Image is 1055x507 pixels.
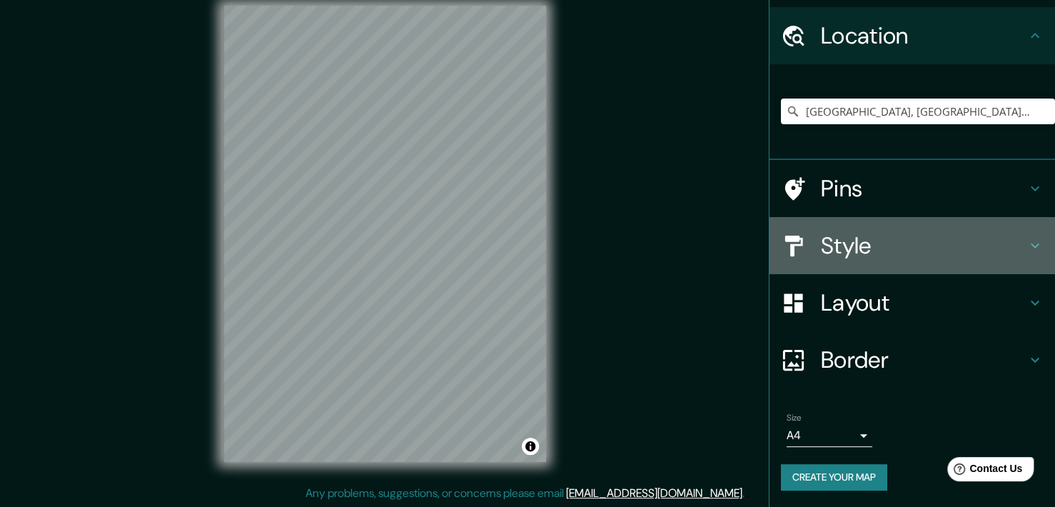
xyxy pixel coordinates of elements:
[821,346,1026,374] h4: Border
[306,485,744,502] p: Any problems, suggestions, or concerns please email .
[821,288,1026,317] h4: Layout
[747,485,749,502] div: .
[223,6,546,462] canvas: Map
[781,99,1055,124] input: Pick your city or area
[769,7,1055,64] div: Location
[566,486,742,501] a: [EMAIL_ADDRESS][DOMAIN_NAME]
[821,174,1026,203] h4: Pins
[769,274,1055,331] div: Layout
[928,451,1039,491] iframe: Help widget launcher
[821,21,1026,50] h4: Location
[769,331,1055,388] div: Border
[787,412,802,424] label: Size
[744,485,747,502] div: .
[787,424,872,447] div: A4
[522,438,539,455] button: Toggle attribution
[769,217,1055,274] div: Style
[821,231,1026,260] h4: Style
[781,464,887,491] button: Create your map
[769,160,1055,217] div: Pins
